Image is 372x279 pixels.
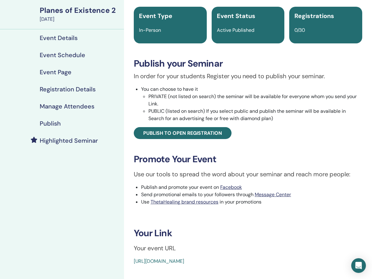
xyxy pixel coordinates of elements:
span: Registrations [294,12,334,20]
p: In order for your students Register you need to publish your seminar. [134,72,362,81]
h4: Event Details [40,34,78,42]
h4: Highlighted Seminar [40,137,98,144]
h3: Promote Your Event [134,154,362,165]
a: [URL][DOMAIN_NAME] [134,258,184,264]
li: Use in your promotions [141,198,362,206]
div: Planes of Existence 2 [40,5,120,16]
h4: Publish [40,120,61,127]
p: Use our tools to spread the word about your seminar and reach more people: [134,170,362,179]
a: ThetaHealing brand resources [151,199,218,205]
span: Event Type [139,12,172,20]
a: Message Center [255,191,291,198]
h4: Manage Attendees [40,103,94,110]
a: Facebook [220,184,242,190]
p: Your event URL [134,244,362,253]
span: In-Person [139,27,161,33]
div: [DATE] [40,16,120,23]
span: Publish to open registration [143,130,222,136]
h4: Registration Details [40,86,96,93]
li: Publish and promote your event on [141,184,362,191]
span: Active Published [217,27,254,33]
h3: Your Link [134,228,362,239]
span: Event Status [217,12,255,20]
a: Planes of Existence 2[DATE] [36,5,124,23]
a: Publish to open registration [134,127,232,139]
span: 0/30 [294,27,305,33]
div: Open Intercom Messenger [351,258,366,273]
h3: Publish your Seminar [134,58,362,69]
h4: Event Schedule [40,51,85,59]
h4: Event Page [40,68,71,76]
li: You can choose to have it [141,86,362,122]
li: Send promotional emails to your followers through [141,191,362,198]
li: PRIVATE (not listed on search) the seminar will be available for everyone whom you send your Link. [148,93,362,108]
li: PUBLIC (listed on search) If you select public and publish the seminar will be available in Searc... [148,108,362,122]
